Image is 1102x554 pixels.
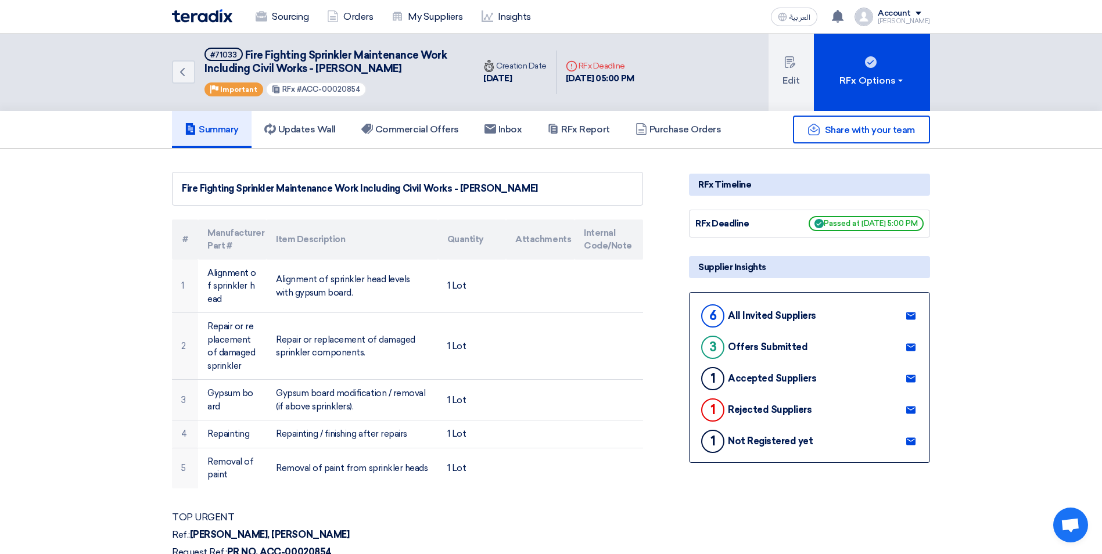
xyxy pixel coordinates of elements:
[789,13,810,21] span: العربية
[701,398,724,422] div: 1
[267,313,437,380] td: Repair or replacement of damaged sprinkler components.
[814,34,930,111] button: RFx Options
[172,529,643,541] p: Ref.:
[382,4,472,30] a: My Suppliers
[267,220,437,260] th: Item Description
[210,51,237,59] div: #71033
[172,512,643,523] p: TOP URGENT
[267,260,437,313] td: Alignment of sprinkler head levels with gypsum board.
[506,220,575,260] th: Attachments
[172,260,198,313] td: 1
[438,448,507,488] td: 1 Lot
[198,313,267,380] td: Repair or replacement of damaged sprinkler
[825,124,915,135] span: Share with your team
[246,4,318,30] a: Sourcing
[267,380,437,420] td: Gypsum board modification / removal (if above sprinklers).
[172,420,198,448] td: 4
[483,72,547,85] div: [DATE]
[809,216,924,231] span: Passed at [DATE] 5:00 PM
[282,85,295,93] span: RFx
[472,4,540,30] a: Insights
[728,373,816,384] div: Accepted Suppliers
[172,9,232,23] img: Teradix logo
[1053,508,1088,542] a: Open chat
[438,420,507,448] td: 1 Lot
[623,111,734,148] a: Purchase Orders
[728,310,816,321] div: All Invited Suppliers
[575,220,643,260] th: Internal Code/Note
[438,260,507,313] td: 1 Lot
[172,313,198,380] td: 2
[198,260,267,313] td: Alignment of sprinkler head
[438,380,507,420] td: 1 Lot
[769,34,814,111] button: Edit
[701,336,724,359] div: 3
[878,18,930,24] div: [PERSON_NAME]
[728,341,807,352] div: Offers Submitted
[172,380,198,420] td: 3
[198,420,267,448] td: Repainting
[636,124,721,135] h5: Purchase Orders
[483,60,547,72] div: Creation Date
[689,256,930,278] div: Supplier Insights
[182,182,633,196] div: Fire Fighting Sprinkler Maintenance Work Including Civil Works - [PERSON_NAME]
[264,124,336,135] h5: Updates Wall
[204,48,460,76] h5: Fire Fighting Sprinkler Maintenance Work Including Civil Works - Aziz Mall Jeddah
[689,174,930,196] div: RFx Timeline
[728,404,812,415] div: Rejected Suppliers
[267,448,437,488] td: Removal of paint from sprinkler heads
[198,380,267,420] td: Gypsum board
[172,448,198,488] td: 5
[190,529,350,540] strong: [PERSON_NAME], [PERSON_NAME]
[701,304,724,328] div: 6
[771,8,817,26] button: العربية
[484,124,522,135] h5: Inbox
[695,217,782,231] div: RFx Deadline
[198,220,267,260] th: Manufacturer Part #
[701,367,724,390] div: 1
[701,430,724,453] div: 1
[318,4,382,30] a: Orders
[361,124,459,135] h5: Commercial Offers
[878,9,911,19] div: Account
[566,60,634,72] div: RFx Deadline
[855,8,873,26] img: profile_test.png
[472,111,535,148] a: Inbox
[438,220,507,260] th: Quantity
[839,74,905,88] div: RFx Options
[252,111,349,148] a: Updates Wall
[728,436,813,447] div: Not Registered yet
[534,111,622,148] a: RFx Report
[172,111,252,148] a: Summary
[438,313,507,380] td: 1 Lot
[198,448,267,488] td: Removal of paint
[566,72,634,85] div: [DATE] 05:00 PM
[349,111,472,148] a: Commercial Offers
[267,420,437,448] td: Repainting / finishing after repairs
[547,124,609,135] h5: RFx Report
[172,220,198,260] th: #
[204,49,447,75] span: Fire Fighting Sprinkler Maintenance Work Including Civil Works - [PERSON_NAME]
[220,85,257,93] span: Important
[185,124,239,135] h5: Summary
[297,85,361,93] span: #ACC-00020854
